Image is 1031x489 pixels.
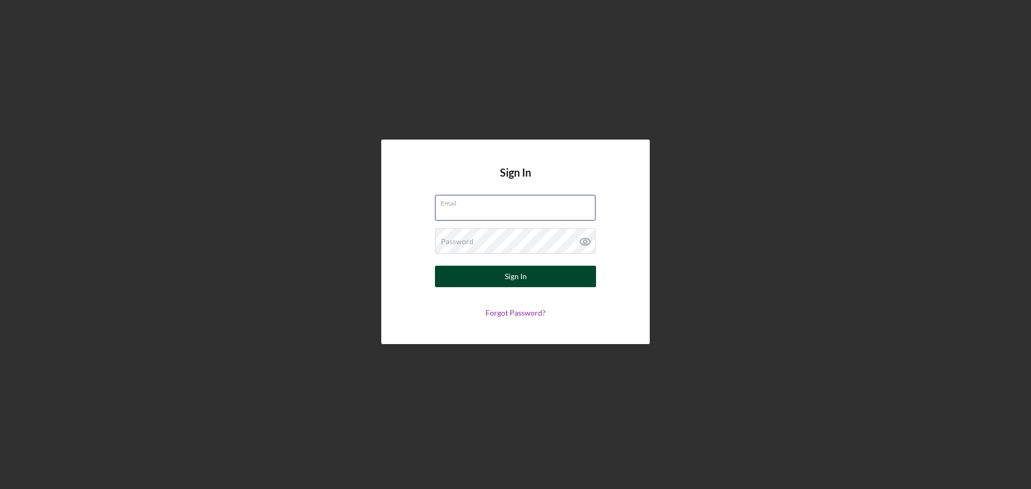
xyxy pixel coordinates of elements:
[505,266,527,287] div: Sign In
[485,308,546,317] a: Forgot Password?
[441,237,474,246] label: Password
[500,166,531,195] h4: Sign In
[435,266,596,287] button: Sign In
[441,195,596,207] label: Email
